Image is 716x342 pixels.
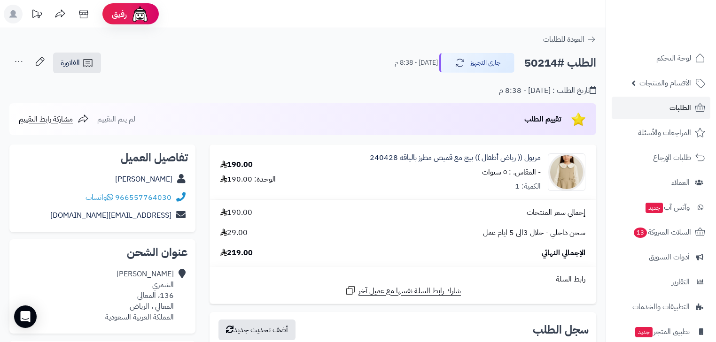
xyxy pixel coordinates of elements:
[634,325,690,338] span: تطبيق المتجر
[645,201,690,214] span: وآتس آب
[50,210,171,221] a: [EMAIL_ADDRESS][DOMAIN_NAME]
[220,174,276,185] div: الوحدة: 190.00
[115,192,171,203] a: 966557764030
[612,171,710,194] a: العملاء
[17,247,188,258] h2: عنوان الشحن
[612,246,710,268] a: أدوات التسويق
[633,226,691,239] span: السلات المتروكة
[61,57,80,68] span: الفاتورة
[97,114,135,125] span: لم يتم التقييم
[638,126,691,139] span: المراجعات والأسئلة
[220,248,253,258] span: 219.00
[105,269,174,322] div: [PERSON_NAME] الشمري 136، المعالي المعالي ، الرياض المملكة العربية السعودية
[635,327,653,337] span: جديد
[220,160,253,170] div: 190.00
[515,181,541,192] div: الكمية: 1
[669,101,691,114] span: الطلبات
[483,228,585,238] span: شحن داخلي - خلال 3الى 5 ايام عمل
[524,114,561,125] span: تقييم الطلب
[220,207,252,218] span: 190.00
[543,34,584,45] span: العودة للطلبات
[612,47,710,69] a: لوحة التحكم
[612,97,710,119] a: الطلبات
[524,53,596,73] h2: الطلب #50214
[53,53,101,73] a: الفاتورة
[612,146,710,169] a: طلبات الإرجاع
[218,319,296,340] button: أضف تحديث جديد
[533,324,589,335] h3: سجل الطلب
[482,167,541,178] small: - المقاس. : ٥ سنوات
[671,176,690,189] span: العملاء
[395,58,438,68] small: [DATE] - 8:38 م
[612,122,710,144] a: المراجعات والأسئلة
[370,152,541,163] a: مريول (( رياض أطفال )) بيج مع قميص مطرز بالياقة 240428
[653,151,691,164] span: طلبات الإرجاع
[115,174,172,185] a: [PERSON_NAME]
[86,192,113,203] a: واتساب
[612,271,710,293] a: التقارير
[542,248,585,258] span: الإجمالي النهائي
[499,85,596,96] div: تاريخ الطلب : [DATE] - 8:38 م
[17,152,188,163] h2: تفاصيل العميل
[25,5,48,26] a: تحديثات المنصة
[19,114,89,125] a: مشاركة رابط التقييم
[213,274,592,285] div: رابط السلة
[634,228,647,238] span: 13
[656,52,691,65] span: لوحة التحكم
[19,114,73,125] span: مشاركة رابط التقييم
[646,203,663,213] span: جديد
[439,53,514,73] button: جاري التجهيز
[543,34,596,45] a: العودة للطلبات
[527,207,585,218] span: إجمالي سعر المنتجات
[220,228,248,238] span: 29.00
[345,285,461,296] a: شارك رابط السلة نفسها مع عميل آخر
[14,305,37,328] div: Open Intercom Messenger
[632,300,690,313] span: التطبيقات والخدمات
[612,196,710,219] a: وآتس آبجديد
[672,275,690,289] span: التقارير
[612,221,710,243] a: السلات المتروكة13
[112,8,127,20] span: رفيق
[358,286,461,296] span: شارك رابط السلة نفسها مع عميل آخر
[548,153,585,191] img: 1757184555-1000501730-90x90.png
[639,76,691,90] span: الأقسام والمنتجات
[612,296,710,318] a: التطبيقات والخدمات
[649,251,690,264] span: أدوات التسويق
[131,5,149,23] img: ai-face.png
